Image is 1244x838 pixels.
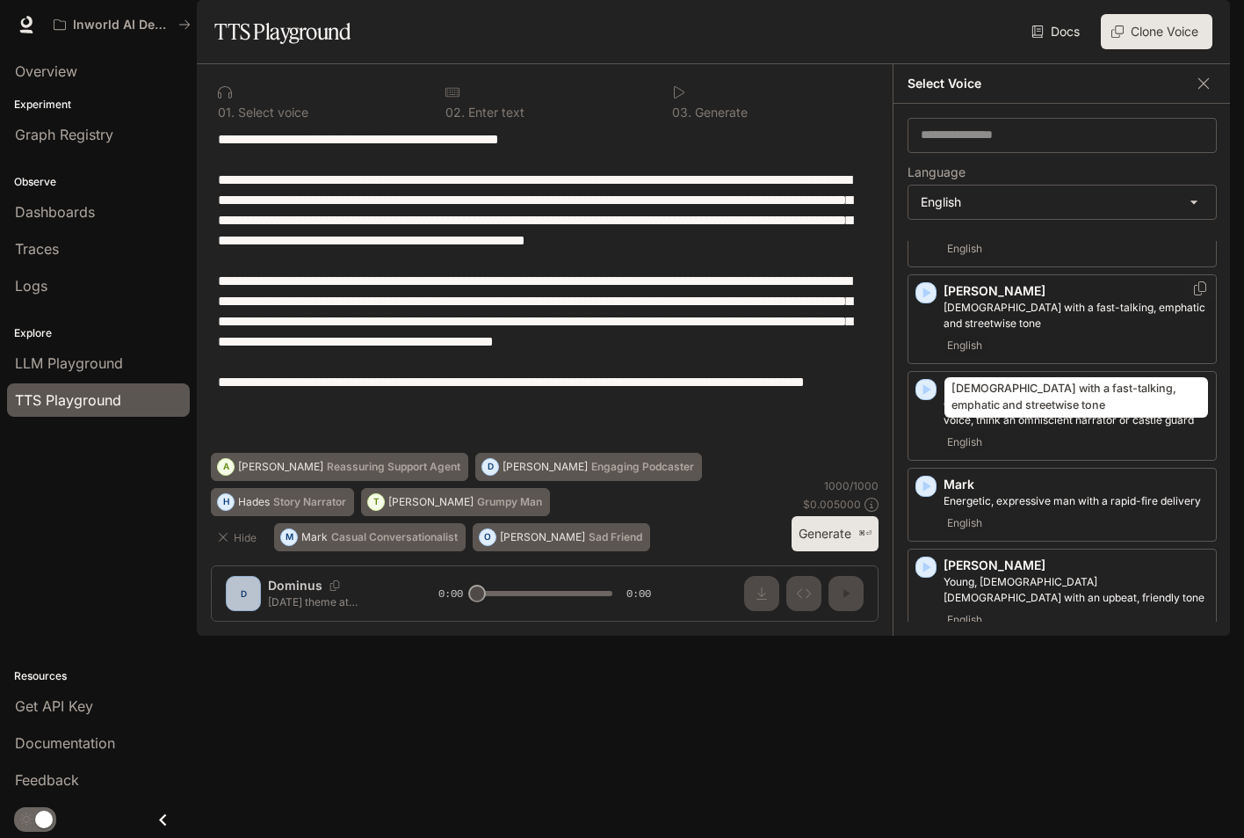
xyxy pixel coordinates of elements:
p: [PERSON_NAME] [944,282,1209,300]
p: [PERSON_NAME] [500,532,585,543]
div: A [218,453,234,481]
p: [PERSON_NAME] [503,462,588,472]
p: Energetic, expressive man with a rapid-fire delivery [944,493,1209,509]
p: Generate [691,106,748,119]
span: English [944,238,986,259]
p: Story Narrator [273,497,346,507]
p: 0 1 . [218,106,235,119]
span: English [944,432,986,453]
p: [PERSON_NAME] [388,497,474,507]
div: O [480,523,495,551]
button: Hide [211,523,267,551]
p: Mark [944,476,1209,493]
p: Inworld AI Demos [73,18,171,33]
p: Grumpy Man [477,497,542,507]
p: [PERSON_NAME] [944,557,1209,574]
p: Engaging Podcaster [591,462,694,472]
p: 0 3 . [672,106,691,119]
button: Generate⌘⏎ [792,516,879,552]
p: ⌘⏎ [858,528,872,539]
p: Enter text [465,106,524,119]
button: T[PERSON_NAME]Grumpy Man [361,488,550,516]
a: Docs [1028,14,1087,49]
p: Sad Friend [589,532,642,543]
div: M [281,523,297,551]
button: D[PERSON_NAME]Engaging Podcaster [475,453,702,481]
p: $ 0.005000 [803,497,861,512]
p: Mark [301,532,328,543]
span: English [944,609,986,630]
div: English [908,186,1216,219]
div: T [368,488,384,516]
button: MMarkCasual Conversationalist [274,523,466,551]
button: HHadesStory Narrator [211,488,354,516]
p: [PERSON_NAME] [238,462,323,472]
div: [DEMOGRAPHIC_DATA] with a fast-talking, emphatic and streetwise tone [944,377,1208,418]
button: Clone Voice [1101,14,1212,49]
p: Reassuring Support Agent [327,462,460,472]
button: O[PERSON_NAME]Sad Friend [473,523,650,551]
p: Male with a fast-talking, emphatic and streetwise tone [944,300,1209,332]
p: Young, British female with an upbeat, friendly tone [944,574,1209,606]
p: Hades [238,497,270,507]
p: 0 2 . [445,106,465,119]
button: A[PERSON_NAME]Reassuring Support Agent [211,453,468,481]
div: D [482,453,498,481]
p: Language [908,166,966,179]
p: 1000 / 1000 [824,478,879,493]
button: Copy Voice ID [1191,281,1209,295]
p: Select voice [235,106,308,119]
div: H [218,488,234,516]
button: All workspaces [46,7,199,42]
p: Casual Conversationalist [331,532,458,543]
h1: TTS Playground [214,14,351,49]
span: English [944,513,986,534]
span: English [944,335,986,356]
